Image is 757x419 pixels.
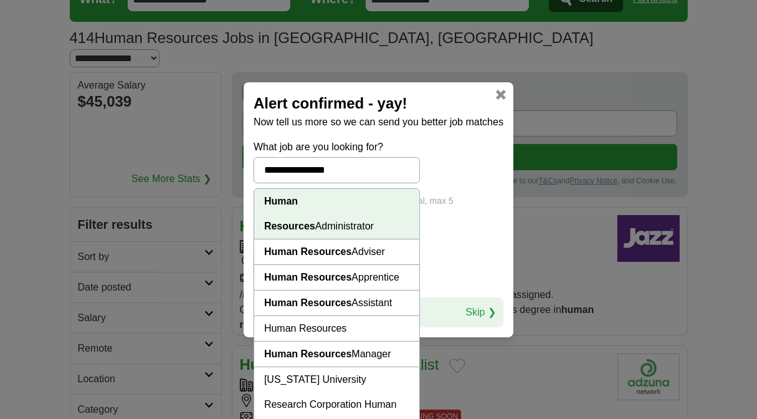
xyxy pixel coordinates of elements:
label: What job are you looking for? [254,140,420,155]
li: Administrator [254,189,419,239]
strong: Human Resources [264,349,352,359]
li: Human Resources [254,316,419,342]
li: Assistant [254,291,419,316]
strong: Human Resources [264,297,352,308]
li: Adviser [254,239,419,265]
a: Skip ❯ [465,305,496,320]
p: Now tell us more so we can send you better job matches [254,115,503,130]
h2: Alert confirmed - yay! [254,92,503,115]
span: Optional, max 5 [393,196,454,206]
strong: Human Resources [264,272,352,282]
strong: Human Resources [264,196,315,231]
strong: Human Resources [264,246,352,257]
li: Manager [254,342,419,367]
li: Apprentice [254,265,419,291]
